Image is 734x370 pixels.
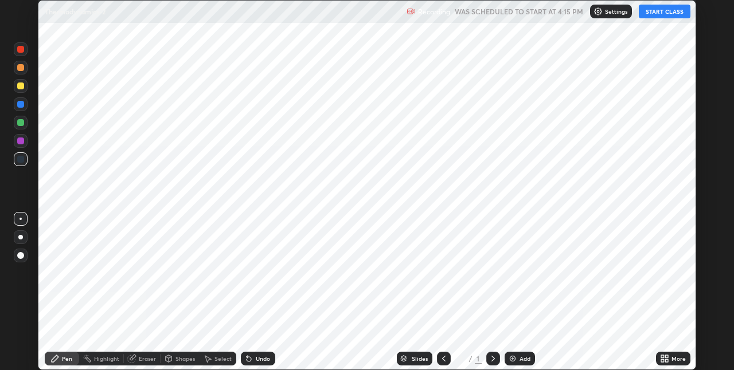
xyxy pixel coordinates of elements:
[418,7,450,16] p: Recording
[671,356,686,361] div: More
[175,356,195,361] div: Shapes
[475,353,482,364] div: 1
[139,356,156,361] div: Eraser
[412,356,428,361] div: Slides
[94,356,119,361] div: Highlight
[214,356,232,361] div: Select
[508,354,517,363] img: add-slide-button
[62,356,72,361] div: Pen
[45,7,106,16] p: Thermodynamics-2
[455,6,583,17] h5: WAS SCHEDULED TO START AT 4:15 PM
[455,355,467,362] div: 1
[594,7,603,16] img: class-settings-icons
[469,355,473,362] div: /
[639,5,690,18] button: START CLASS
[605,9,627,14] p: Settings
[256,356,270,361] div: Undo
[407,7,416,16] img: recording.375f2c34.svg
[520,356,530,361] div: Add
